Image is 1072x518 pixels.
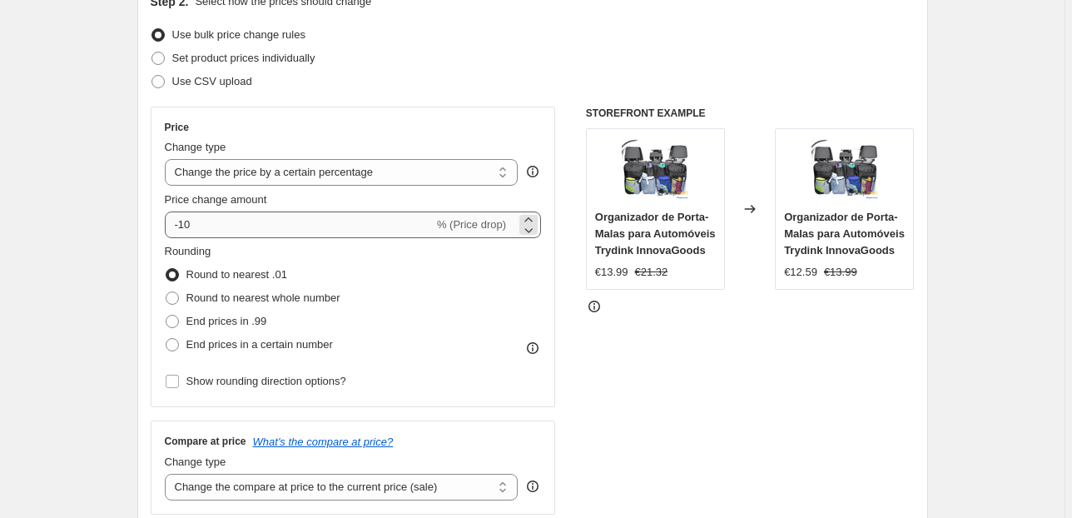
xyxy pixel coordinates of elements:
[595,264,628,281] div: €13.99
[172,75,252,87] span: Use CSV upload
[524,478,541,495] div: help
[811,137,878,204] img: organizador-de-porta-malas-para-automoveis-trydink-innovagoods-603_80x.webp
[165,212,434,238] input: -15
[165,141,226,153] span: Change type
[437,218,506,231] span: % (Price drop)
[165,245,211,257] span: Rounding
[165,193,267,206] span: Price change amount
[186,268,287,281] span: Round to nearest .01
[186,375,346,387] span: Show rounding direction options?
[165,435,246,448] h3: Compare at price
[524,163,541,180] div: help
[824,264,857,281] strike: €13.99
[186,315,267,327] span: End prices in .99
[172,28,305,41] span: Use bulk price change rules
[595,211,716,257] span: Organizador de Porta-Malas para Automóveis Trydink InnovaGoods
[186,291,340,304] span: Round to nearest whole number
[172,52,315,64] span: Set product prices individually
[635,264,668,281] strike: €21.32
[784,264,817,281] div: €12.59
[186,338,333,351] span: End prices in a certain number
[165,121,189,134] h3: Price
[622,137,688,204] img: organizador-de-porta-malas-para-automoveis-trydink-innovagoods-603_80x.webp
[586,107,915,120] h6: STOREFRONT EXAMPLE
[784,211,905,257] span: Organizador de Porta-Malas para Automóveis Trydink InnovaGoods
[165,456,226,468] span: Change type
[253,436,394,448] button: What's the compare at price?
